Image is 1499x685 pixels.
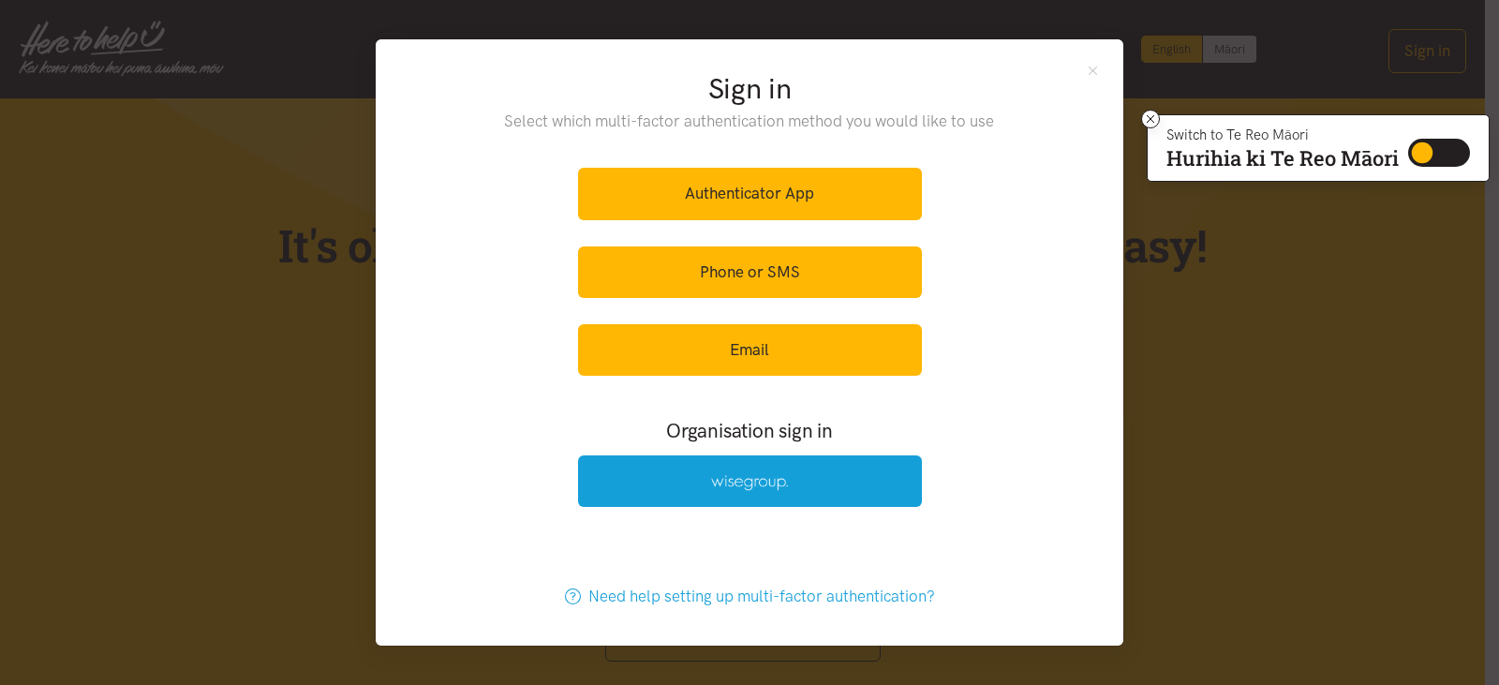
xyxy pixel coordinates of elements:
[578,168,922,219] a: Authenticator App
[1085,62,1101,78] button: Close
[527,417,972,444] h3: Organisation sign in
[578,324,922,376] a: Email
[711,475,788,491] img: Wise Group
[578,246,922,298] a: Phone or SMS
[467,69,1033,109] h2: Sign in
[1166,150,1399,167] p: Hurihia ki Te Reo Māori
[545,571,955,622] a: Need help setting up multi-factor authentication?
[1166,129,1399,141] p: Switch to Te Reo Māori
[467,109,1033,134] p: Select which multi-factor authentication method you would like to use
